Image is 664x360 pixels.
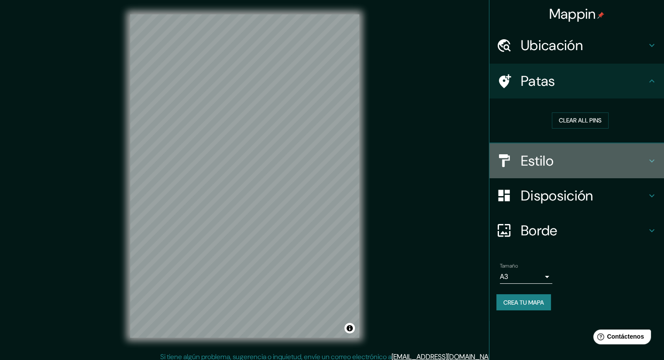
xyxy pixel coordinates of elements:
[500,272,508,281] font: A3
[500,270,552,284] div: A3
[130,14,359,338] canvas: Mapa
[521,187,593,205] font: Disposición
[549,5,596,23] font: Mappin
[521,221,557,240] font: Borde
[489,213,664,248] div: Borde
[496,294,551,311] button: Crea tu mapa
[489,28,664,63] div: Ubicación
[489,64,664,98] div: Patas
[521,152,554,170] font: Estilo
[521,72,555,90] font: Patas
[597,12,604,19] img: pin-icon.png
[503,299,544,306] font: Crea tu mapa
[521,36,583,54] font: Ubicación
[489,178,664,213] div: Disposición
[489,143,664,178] div: Estilo
[552,112,609,129] button: Clear all pins
[586,326,654,350] iframe: Lanzador de widgets de ayuda
[344,323,355,333] button: Activar o desactivar atribución
[500,262,518,269] font: Tamaño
